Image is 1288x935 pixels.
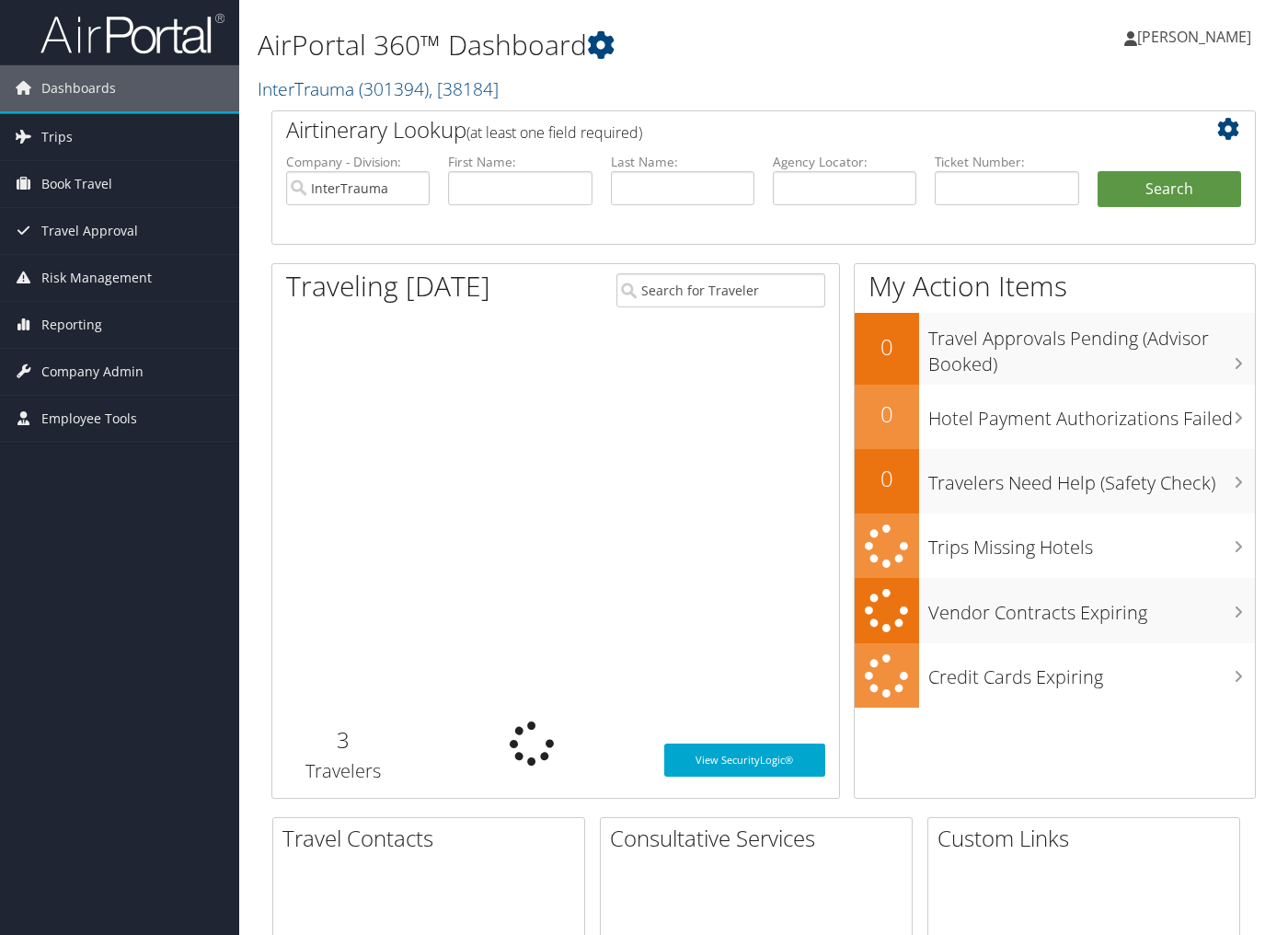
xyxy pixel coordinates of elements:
span: , [ 38184 ] [429,76,499,101]
a: Trips Missing Hotels [855,514,1255,579]
span: Reporting [41,302,102,348]
h3: Credit Cards Expiring [928,655,1255,690]
h3: Vendor Contracts Expiring [928,591,1255,626]
label: Ticket Number: [935,153,1078,171]
h2: 0 [855,398,919,430]
h3: Trips Missing Hotels [928,525,1255,560]
h3: Travelers Need Help (Safety Check) [928,461,1255,496]
span: Trips [41,114,73,160]
h2: Airtinerary Lookup [286,114,1159,145]
button: Search [1098,171,1241,208]
label: Company - Division: [286,153,430,171]
span: Book Travel [41,161,112,207]
h2: Custom Links [937,823,1239,854]
img: airportal-logo.png [40,12,224,55]
input: Search for Traveler [616,273,825,307]
a: InterTrauma [258,76,499,101]
h2: 0 [855,463,919,494]
h2: 3 [286,724,400,756]
span: (at least one field required) [466,122,642,143]
label: Agency Locator: [773,153,916,171]
h2: Consultative Services [610,823,912,854]
a: 0Hotel Payment Authorizations Failed [855,385,1255,449]
a: View SecurityLogic® [664,744,825,777]
label: Last Name: [611,153,754,171]
span: Company Admin [41,349,144,395]
span: Risk Management [41,255,152,301]
h2: Travel Contacts [282,823,584,854]
h1: Traveling [DATE] [286,267,490,306]
label: First Name: [448,153,592,171]
h3: Travel Approvals Pending (Advisor Booked) [928,317,1255,377]
span: ( 301394 ) [359,76,429,101]
span: Dashboards [41,65,116,111]
h1: AirPortal 360™ Dashboard [258,26,932,64]
a: Vendor Contracts Expiring [855,578,1255,643]
span: [PERSON_NAME] [1137,27,1251,47]
h3: Travelers [286,758,400,784]
a: Credit Cards Expiring [855,643,1255,709]
a: [PERSON_NAME] [1124,9,1270,64]
h2: 0 [855,331,919,363]
h3: Hotel Payment Authorizations Failed [928,397,1255,432]
span: Travel Approval [41,208,138,254]
a: 0Travelers Need Help (Safety Check) [855,449,1255,514]
span: Employee Tools [41,396,137,442]
h1: My Action Items [855,267,1255,306]
a: 0Travel Approvals Pending (Advisor Booked) [855,313,1255,384]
